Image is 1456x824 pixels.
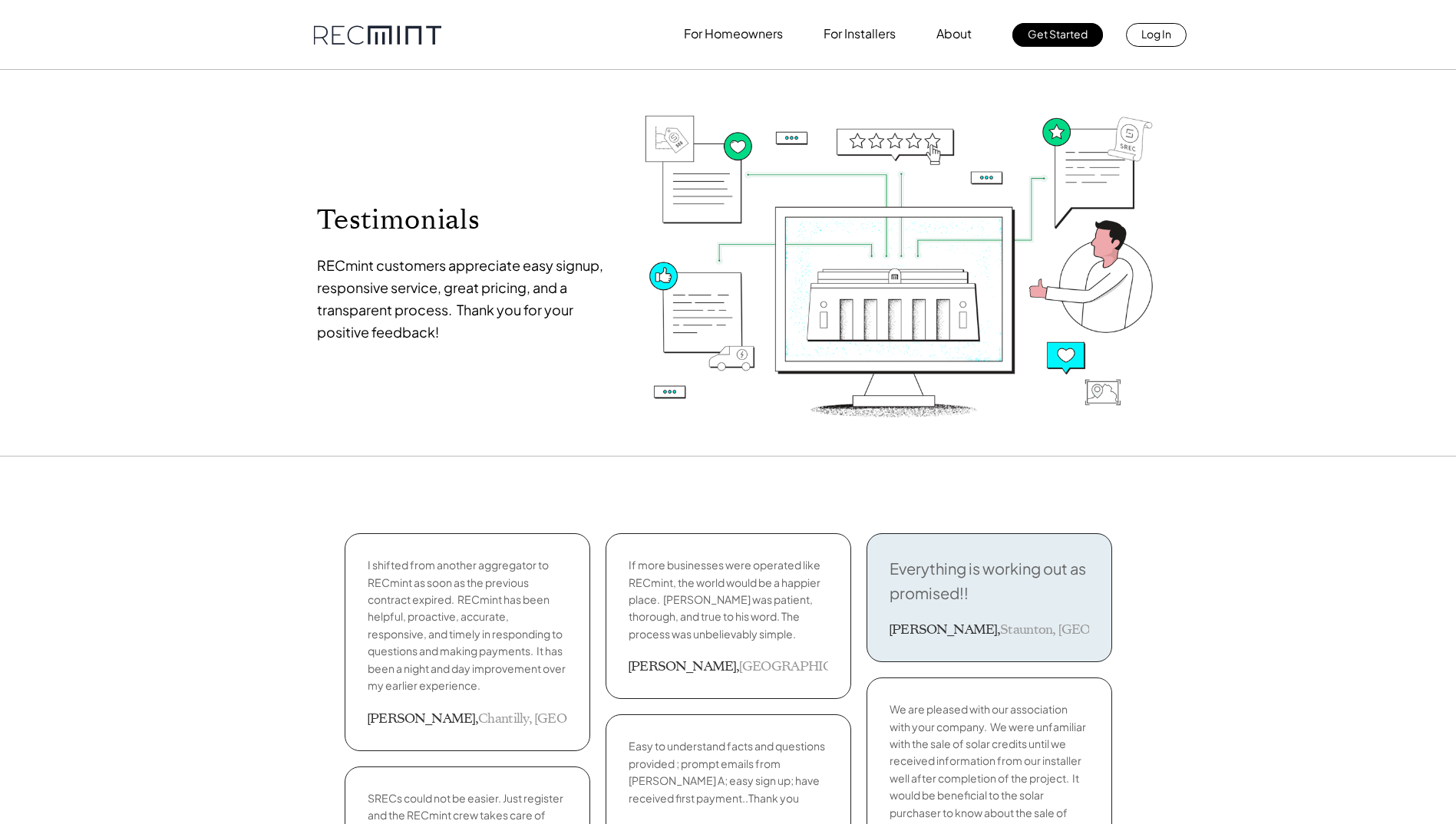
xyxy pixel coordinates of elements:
[317,203,619,237] p: Testimonials
[629,556,828,642] p: If more businesses were operated like RECmint, the world would be a happier place. [PERSON_NAME] ...
[997,621,1000,639] h3: ,
[739,658,1016,676] p: [GEOGRAPHIC_DATA], [GEOGRAPHIC_DATA]
[478,710,670,728] p: Chantilly, [GEOGRAPHIC_DATA]
[890,556,1089,605] p: Everything is working out as promised!!
[890,621,997,639] h3: [PERSON_NAME]
[684,23,783,44] p: For Homeowners
[736,658,739,676] h3: ,
[1126,23,1187,47] a: Log In
[1028,23,1088,44] p: Get Started
[1012,23,1103,47] a: Get Started
[368,556,567,694] p: I shifted from another aggregator to RECmint as soon as the previous contract expired. RECmint ha...
[629,737,828,806] p: Easy to understand facts and questions provided ; prompt emails from [PERSON_NAME] A; easy sign u...
[629,658,736,676] h3: [PERSON_NAME]
[475,710,478,728] h3: ,
[1000,621,1194,639] p: Staunton, [GEOGRAPHIC_DATA]
[368,710,475,728] h3: [PERSON_NAME]
[1141,23,1171,44] p: Log In
[936,23,972,44] p: About
[317,256,606,341] span: RECmint customers appreciate easy signup, responsive service, great pricing, and a transparent pr...
[824,23,896,44] p: For Installers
